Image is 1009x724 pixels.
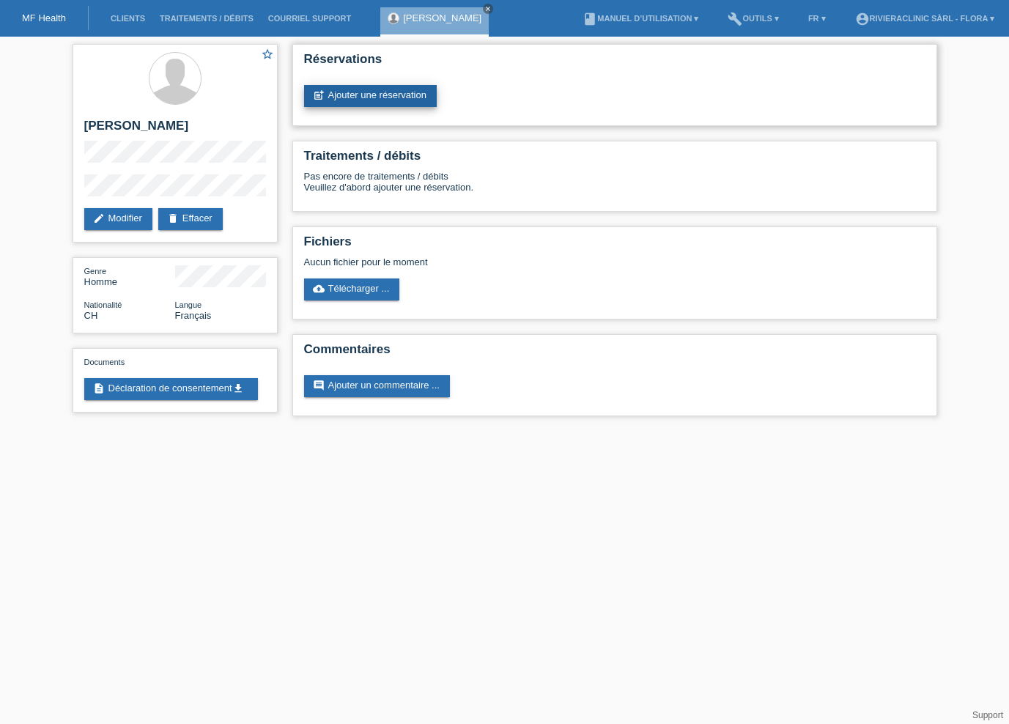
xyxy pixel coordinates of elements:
i: get_app [232,383,244,394]
i: close [484,5,492,12]
a: star_border [261,48,274,63]
i: star_border [261,48,274,61]
h2: Réservations [304,52,925,74]
div: Pas encore de traitements / débits Veuillez d'abord ajouter une réservation. [304,171,925,204]
a: MF Health [22,12,66,23]
a: post_addAjouter une réservation [304,85,437,107]
span: Documents [84,358,125,366]
a: FR ▾ [801,14,833,23]
span: Langue [175,300,202,309]
a: cloud_uploadTélécharger ... [304,278,400,300]
h2: Fichiers [304,234,925,256]
a: [PERSON_NAME] [403,12,481,23]
div: Aucun fichier pour le moment [304,256,752,267]
i: book [583,12,597,26]
a: buildOutils ▾ [720,14,786,23]
span: Nationalité [84,300,122,309]
a: deleteEffacer [158,208,223,230]
span: Français [175,310,212,321]
a: close [483,4,493,14]
span: Genre [84,267,107,276]
i: delete [167,213,179,224]
a: Clients [103,14,152,23]
h2: Commentaires [304,342,925,364]
h2: Traitements / débits [304,149,925,171]
i: build [728,12,742,26]
a: Courriel Support [261,14,358,23]
a: account_circleRIVIERAclinic Sàrl - Flora ▾ [848,14,1002,23]
i: post_add [313,89,325,101]
a: commentAjouter un commentaire ... [304,375,450,397]
h2: [PERSON_NAME] [84,119,266,141]
i: description [93,383,105,394]
a: descriptionDéclaration de consentementget_app [84,378,258,400]
span: Suisse [84,310,98,321]
i: cloud_upload [313,283,325,295]
i: comment [313,380,325,391]
a: Support [972,710,1003,720]
div: Homme [84,265,175,287]
i: edit [93,213,105,224]
i: account_circle [855,12,870,26]
a: bookManuel d’utilisation ▾ [575,14,706,23]
a: Traitements / débits [152,14,261,23]
a: editModifier [84,208,152,230]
